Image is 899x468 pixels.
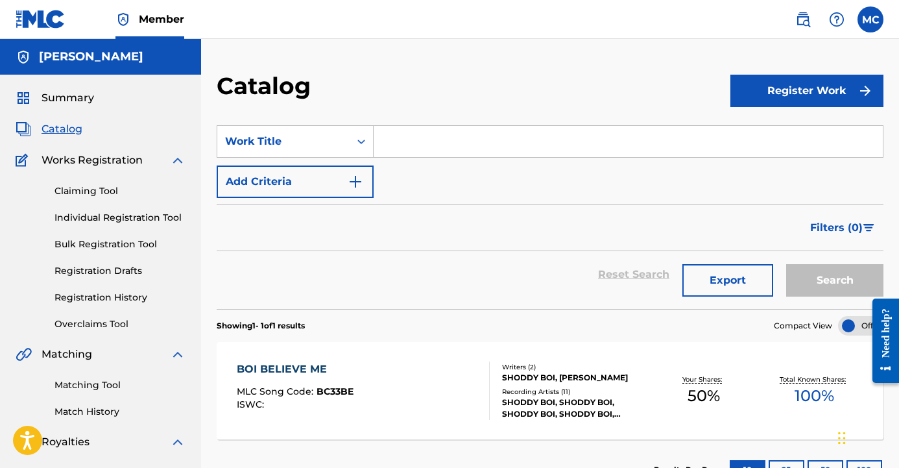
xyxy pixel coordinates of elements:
span: MLC Song Code : [237,386,317,397]
span: Matching [42,347,92,362]
p: Total Known Shares: [780,375,849,384]
a: SummarySummary [16,90,94,106]
div: Writers ( 2 ) [502,362,648,372]
span: 50 % [688,384,720,408]
h5: Malik shaquan Crews [39,49,143,64]
div: BOI BELIEVE ME [237,362,354,377]
span: Member [139,12,184,27]
a: Public Search [790,6,816,32]
p: Your Shares: [682,375,725,384]
img: search [795,12,811,27]
a: BOI BELIEVE MEMLC Song Code:BC33BEISWC:Writers (2)SHODDY BOI, [PERSON_NAME]Recording Artists (11)... [217,342,883,439]
span: Catalog [42,121,82,137]
div: Help [824,6,850,32]
img: f7272a7cc735f4ea7f67.svg [857,83,873,99]
div: Work Title [225,134,342,149]
span: Royalties [42,434,90,450]
h2: Catalog [217,71,317,101]
button: Register Work [730,75,883,107]
div: SHODDY BOI, SHODDY BOI, SHODDY BOI, SHODDY BOI, SHODDY BOI [502,397,648,420]
div: SHODDY BOI, [PERSON_NAME] [502,372,648,384]
div: User Menu [857,6,883,32]
img: expand [170,434,186,450]
img: expand [170,153,186,168]
span: Filters ( 0 ) [810,220,863,236]
div: Recording Artists ( 11 ) [502,387,648,397]
span: Compact View [774,320,832,332]
img: MLC Logo [16,10,66,29]
a: CatalogCatalog [16,121,82,137]
img: 9d2ae6d4665cec9f34b9.svg [348,174,363,190]
a: Bulk Registration Tool [54,238,186,251]
img: Works Registration [16,153,32,168]
a: Overclaims Tool [54,317,186,331]
img: Accounts [16,49,31,65]
a: Match History [54,405,186,419]
a: Matching Tool [54,378,186,392]
span: 100 % [795,384,834,408]
img: expand [170,347,186,362]
p: Showing 1 - 1 of 1 results [217,320,305,332]
button: Filters (0) [802,212,883,244]
div: Drag [838,419,846,458]
a: Registration Drafts [54,264,186,278]
span: Works Registration [42,153,143,168]
button: Export [682,264,773,297]
span: ISWC : [237,399,267,410]
img: help [829,12,845,27]
img: Top Rightsholder [115,12,131,27]
button: Add Criteria [217,166,374,198]
img: Summary [16,90,31,106]
iframe: Resource Center [863,285,899,396]
span: Summary [42,90,94,106]
img: Catalog [16,121,31,137]
a: Individual Registration Tool [54,211,186,225]
iframe: Chat Widget [834,406,899,468]
form: Search Form [217,125,883,309]
a: Claiming Tool [54,184,186,198]
img: filter [863,224,874,232]
span: BC33BE [317,386,354,397]
img: Matching [16,347,32,362]
a: Registration History [54,291,186,304]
